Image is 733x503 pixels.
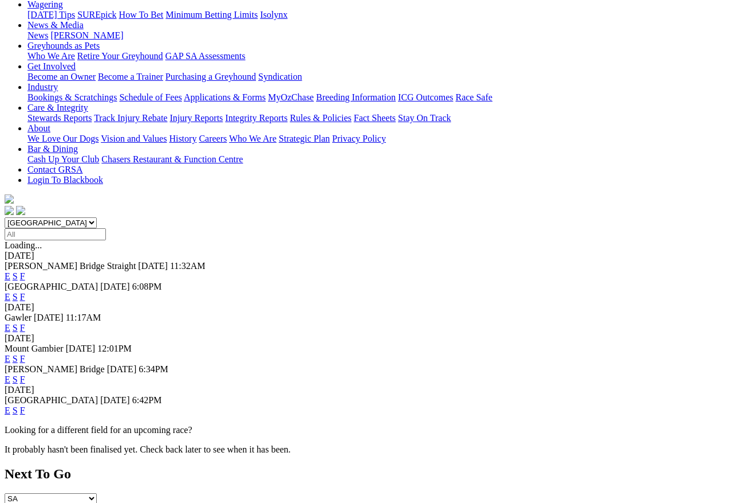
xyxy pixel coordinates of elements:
[258,72,302,81] a: Syndication
[27,134,728,144] div: About
[5,425,728,435] p: Looking for a different field for an upcoming race?
[5,206,14,215] img: facebook.svg
[165,10,258,20] a: Minimum Betting Limits
[316,92,396,102] a: Breeding Information
[27,72,728,82] div: Get Involved
[66,313,101,322] span: 11:17AM
[5,261,136,271] span: [PERSON_NAME] Bridge Straight
[13,354,18,364] a: S
[27,113,92,123] a: Stewards Reports
[100,282,130,291] span: [DATE]
[170,261,206,271] span: 11:32AM
[27,61,76,71] a: Get Involved
[5,323,10,333] a: E
[132,395,162,405] span: 6:42PM
[16,206,25,215] img: twitter.svg
[27,154,99,164] a: Cash Up Your Club
[13,323,18,333] a: S
[27,165,82,174] a: Contact GRSA
[27,72,96,81] a: Become an Owner
[27,82,58,92] a: Industry
[94,113,167,123] a: Track Injury Rebate
[455,92,492,102] a: Race Safe
[100,395,130,405] span: [DATE]
[332,134,386,143] a: Privacy Policy
[5,395,98,405] span: [GEOGRAPHIC_DATA]
[5,444,291,454] partial: It probably hasn't been finalised yet. Check back later to see when it has been.
[66,344,96,353] span: [DATE]
[50,30,123,40] a: [PERSON_NAME]
[5,375,10,384] a: E
[97,344,132,353] span: 12:01PM
[27,10,728,20] div: Wagering
[13,375,18,384] a: S
[20,292,25,302] a: F
[27,103,88,112] a: Care & Integrity
[5,354,10,364] a: E
[5,292,10,302] a: E
[77,51,163,61] a: Retire Your Greyhound
[27,134,98,143] a: We Love Our Dogs
[27,30,48,40] a: News
[5,385,728,395] div: [DATE]
[5,282,98,291] span: [GEOGRAPHIC_DATA]
[27,20,84,30] a: News & Media
[138,261,168,271] span: [DATE]
[279,134,330,143] a: Strategic Plan
[27,10,75,20] a: [DATE] Tips
[5,240,42,250] span: Loading...
[199,134,227,143] a: Careers
[20,323,25,333] a: F
[5,344,64,353] span: Mount Gambier
[119,10,164,20] a: How To Bet
[260,10,287,20] a: Isolynx
[27,51,728,61] div: Greyhounds as Pets
[20,375,25,384] a: F
[139,364,168,374] span: 6:34PM
[225,113,287,123] a: Integrity Reports
[5,364,105,374] span: [PERSON_NAME] Bridge
[5,333,728,344] div: [DATE]
[169,134,196,143] a: History
[13,271,18,281] a: S
[13,292,18,302] a: S
[5,271,10,281] a: E
[20,271,25,281] a: F
[398,113,451,123] a: Stay On Track
[170,113,223,123] a: Injury Reports
[5,302,728,313] div: [DATE]
[290,113,352,123] a: Rules & Policies
[107,364,137,374] span: [DATE]
[398,92,453,102] a: ICG Outcomes
[27,41,100,50] a: Greyhounds as Pets
[5,405,10,415] a: E
[5,313,31,322] span: Gawler
[184,92,266,102] a: Applications & Forms
[27,175,103,185] a: Login To Blackbook
[165,72,256,81] a: Purchasing a Greyhound
[119,92,182,102] a: Schedule of Fees
[77,10,116,20] a: SUREpick
[101,154,243,164] a: Chasers Restaurant & Function Centre
[268,92,314,102] a: MyOzChase
[27,113,728,123] div: Care & Integrity
[165,51,246,61] a: GAP SA Assessments
[27,51,75,61] a: Who We Are
[27,123,50,133] a: About
[34,313,64,322] span: [DATE]
[27,144,78,154] a: Bar & Dining
[20,354,25,364] a: F
[5,251,728,261] div: [DATE]
[20,405,25,415] a: F
[98,72,163,81] a: Become a Trainer
[27,154,728,165] div: Bar & Dining
[5,194,14,204] img: logo-grsa-white.png
[354,113,396,123] a: Fact Sheets
[101,134,167,143] a: Vision and Values
[27,92,117,102] a: Bookings & Scratchings
[229,134,277,143] a: Who We Are
[5,466,728,482] h2: Next To Go
[5,228,106,240] input: Select date
[27,30,728,41] div: News & Media
[27,92,728,103] div: Industry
